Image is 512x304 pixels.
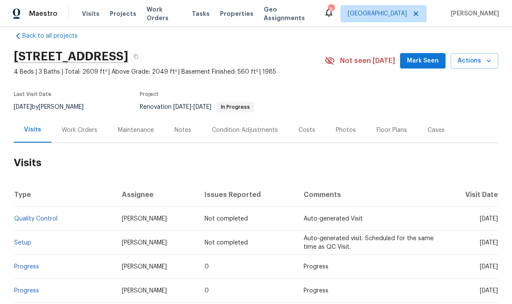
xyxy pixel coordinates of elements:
div: Work Orders [62,126,97,134]
span: Progress [304,288,328,294]
span: [DATE] [173,104,191,110]
div: Condition Adjustments [212,126,278,134]
th: Issues Reported [198,183,296,207]
span: Auto-generated Visit [304,216,363,222]
th: Visit Date [442,183,498,207]
span: Not completed [205,216,248,222]
span: Actions [458,56,491,66]
a: Back to all projects [14,32,96,40]
span: [DATE] [480,216,498,222]
div: Visits [24,125,41,134]
span: [PERSON_NAME] [122,264,167,270]
th: Type [14,183,115,207]
span: - [173,104,211,110]
a: Quality Control [14,216,57,222]
span: [DATE] [193,104,211,110]
h2: Visits [14,143,498,183]
span: Progress [304,264,328,270]
span: 4 Beds | 3 Baths | Total: 2609 ft² | Above Grade: 2049 ft² | Basement Finished: 560 ft² | 1985 [14,68,325,76]
button: Copy Address [128,49,144,64]
span: Properties [220,9,253,18]
span: 0 [205,288,209,294]
a: Progress [14,264,39,270]
span: In Progress [217,104,253,110]
span: [DATE] [480,288,498,294]
span: [GEOGRAPHIC_DATA] [348,9,407,18]
span: Projects [110,9,136,18]
span: [PERSON_NAME] [122,288,167,294]
span: [PERSON_NAME] [122,216,167,222]
span: Tasks [192,11,210,17]
div: by [PERSON_NAME] [14,102,94,112]
span: Geo Assignments [264,5,313,22]
div: 8 [328,5,334,14]
a: Progress [14,288,39,294]
span: 0 [205,264,209,270]
span: [DATE] [14,104,32,110]
span: Last Visit Date [14,92,51,97]
span: Work Orders [147,5,181,22]
span: Renovation [140,104,254,110]
span: Project [140,92,159,97]
div: Maintenance [118,126,154,134]
th: Assignee [115,183,198,207]
span: Mark Seen [407,56,439,66]
span: Not completed [205,240,248,246]
span: Maestro [29,9,57,18]
a: Setup [14,240,31,246]
div: Notes [175,126,191,134]
th: Comments [297,183,442,207]
div: Floor Plans [376,126,407,134]
span: Not seen [DATE] [340,57,395,65]
button: Actions [451,53,498,69]
div: Costs [298,126,315,134]
span: [DATE] [480,240,498,246]
span: [PERSON_NAME] [447,9,499,18]
div: Photos [336,126,356,134]
span: [DATE] [480,264,498,270]
span: [PERSON_NAME] [122,240,167,246]
span: Visits [82,9,99,18]
span: Auto-generated visit. Scheduled for the same time as QC Visit. [304,235,434,250]
button: Mark Seen [400,53,446,69]
div: Cases [428,126,445,134]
